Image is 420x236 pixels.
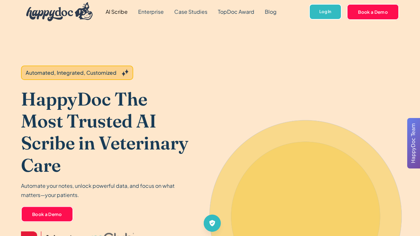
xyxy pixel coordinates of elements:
[122,69,129,76] img: Grey sparkles.
[309,4,342,20] a: Log In
[21,1,93,23] a: home
[26,2,93,21] img: HappyDoc Logo: A happy dog with his ear up, listening.
[21,181,178,200] p: Automate your notes, unlock powerful data, and focus on what matters—your patients.
[21,88,191,176] h1: HappyDoc The Most Trusted AI Scribe in Veterinary Care
[26,69,116,77] div: Automated, Integrated, Customized
[21,206,73,222] a: Book a Demo
[347,4,399,20] a: Book a Demo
